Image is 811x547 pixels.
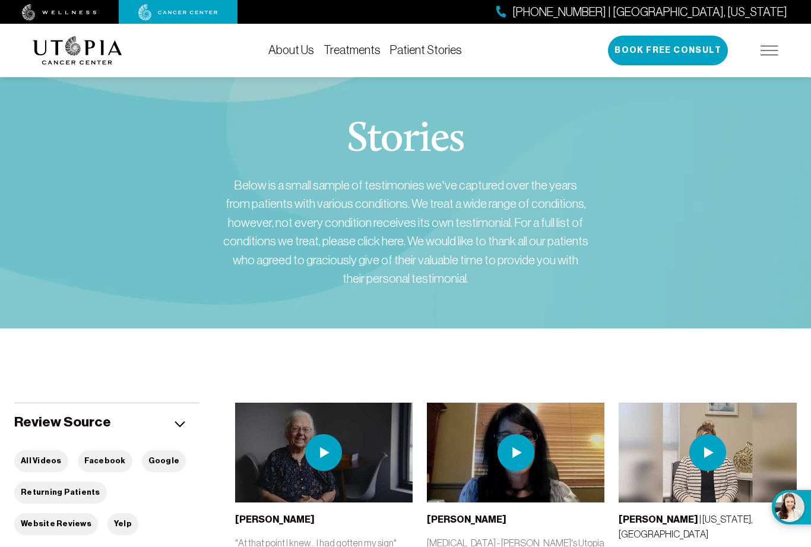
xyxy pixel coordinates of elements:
a: [PHONE_NUMBER] | [GEOGRAPHIC_DATA], [US_STATE] [496,4,787,21]
button: All Videos [14,450,68,472]
button: Website Reviews [14,513,98,535]
span: [PHONE_NUMBER] | [GEOGRAPHIC_DATA], [US_STATE] [512,4,787,21]
img: icon-hamburger [761,46,778,55]
button: Yelp [107,513,138,535]
a: Treatments [324,43,381,56]
img: play icon [498,434,534,471]
button: Facebook [78,450,132,472]
img: thumbnail [619,403,796,502]
a: Patient Stories [390,43,462,56]
b: [PERSON_NAME] [235,514,315,525]
img: play icon [689,434,726,471]
h1: Stories [347,119,464,162]
img: play icon [305,434,342,471]
span: | [US_STATE], [GEOGRAPHIC_DATA] [619,514,753,539]
button: Google [142,450,186,472]
button: Returning Patients [14,482,107,504]
img: thumbnail [235,403,413,502]
b: [PERSON_NAME] [427,514,506,525]
img: icon [175,421,185,428]
img: logo [33,36,122,65]
button: Book Free Consult [608,36,728,65]
a: About Us [268,43,314,56]
h5: Review Source [14,413,111,431]
b: [PERSON_NAME] [619,514,698,525]
img: thumbnail [427,403,604,502]
img: cancer center [138,4,218,21]
img: wellness [22,4,97,21]
div: Below is a small sample of testimonies we’ve captured over the years from patients with various c... [221,176,590,288]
